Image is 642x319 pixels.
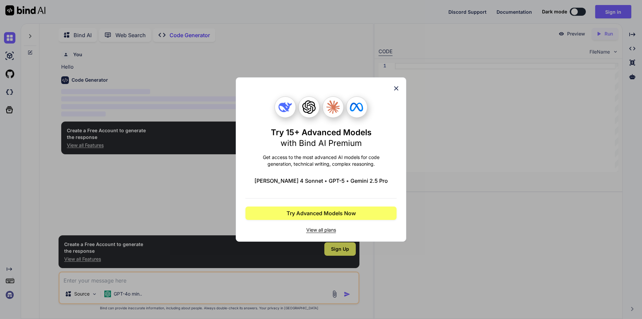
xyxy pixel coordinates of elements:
[271,127,371,149] h1: Try 15+ Advanced Models
[245,227,397,233] span: View all plans
[287,209,356,217] span: Try Advanced Models Now
[324,177,327,185] span: •
[279,100,292,114] img: Deepseek
[254,177,323,185] span: [PERSON_NAME] 4 Sonnet
[329,177,345,185] span: GPT-5
[245,207,397,220] button: Try Advanced Models Now
[281,138,362,148] span: with Bind AI Premium
[245,154,397,167] p: Get access to the most advanced AI models for code generation, technical writing, complex reasoning.
[346,177,349,185] span: •
[350,177,388,185] span: Gemini 2.5 Pro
